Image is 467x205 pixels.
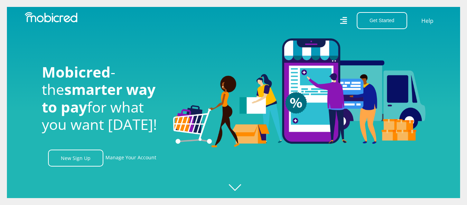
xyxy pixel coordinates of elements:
[357,12,407,29] button: Get Started
[42,62,111,82] span: Mobicred
[42,63,163,133] h1: - the for what you want [DATE]!
[25,12,77,23] img: Mobicred
[48,150,103,167] a: New Sign Up
[173,38,426,148] img: Welcome to Mobicred
[42,79,156,116] span: smarter way to pay
[421,16,434,25] a: Help
[105,150,156,167] a: Manage Your Account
